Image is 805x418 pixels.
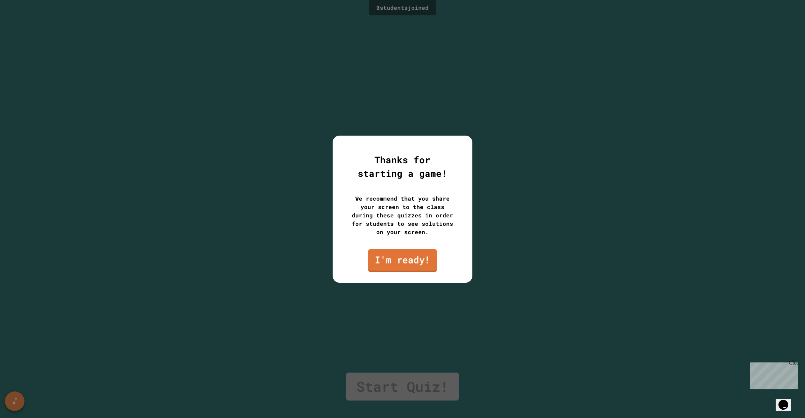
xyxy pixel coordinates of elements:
a: I'm ready! [368,249,437,272]
div: We recommend that you share your screen to the class during these quizzes in order for students t... [350,194,455,236]
div: Thanks for starting a game! [350,153,455,180]
div: Chat with us now!Close [3,3,48,44]
iframe: chat widget [747,360,798,389]
iframe: chat widget [776,390,798,411]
